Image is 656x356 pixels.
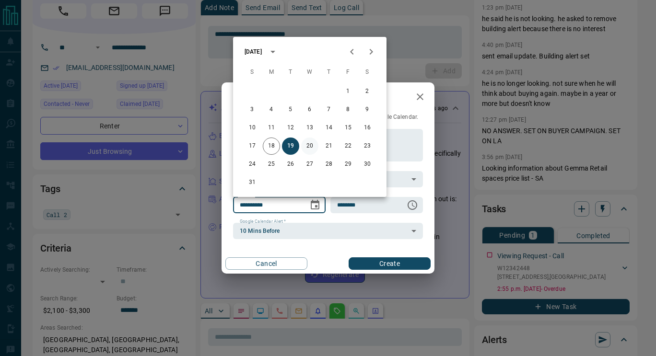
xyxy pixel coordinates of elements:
[362,42,381,61] button: Next month
[244,138,261,155] button: 17
[320,156,338,173] button: 28
[244,174,261,191] button: 31
[340,63,357,82] span: Friday
[233,223,423,239] div: 10 Mins Before
[359,63,376,82] span: Saturday
[240,193,252,199] label: Date
[225,257,307,270] button: Cancel
[263,101,280,118] button: 4
[244,63,261,82] span: Sunday
[340,138,357,155] button: 22
[282,63,299,82] span: Tuesday
[282,156,299,173] button: 26
[282,138,299,155] button: 19
[320,63,338,82] span: Thursday
[222,82,286,113] h2: New Task
[349,257,431,270] button: Create
[244,101,261,118] button: 3
[340,156,357,173] button: 29
[359,156,376,173] button: 30
[403,195,422,215] button: Choose time, selected time is 6:00 AM
[320,138,338,155] button: 21
[359,83,376,100] button: 2
[265,44,281,60] button: calendar view is open, switch to year view
[337,193,350,199] label: Time
[359,101,376,118] button: 9
[301,101,318,118] button: 6
[301,156,318,173] button: 27
[263,156,280,173] button: 25
[305,195,325,215] button: Choose date, selected date is Aug 19, 2025
[359,119,376,137] button: 16
[320,101,338,118] button: 7
[301,119,318,137] button: 13
[244,156,261,173] button: 24
[245,47,262,56] div: [DATE]
[263,138,280,155] button: 18
[282,119,299,137] button: 12
[301,138,318,155] button: 20
[342,42,362,61] button: Previous month
[263,119,280,137] button: 11
[282,101,299,118] button: 5
[340,119,357,137] button: 15
[340,83,357,100] button: 1
[320,119,338,137] button: 14
[301,63,318,82] span: Wednesday
[359,138,376,155] button: 23
[340,101,357,118] button: 8
[240,218,286,225] label: Google Calendar Alert
[263,63,280,82] span: Monday
[244,119,261,137] button: 10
